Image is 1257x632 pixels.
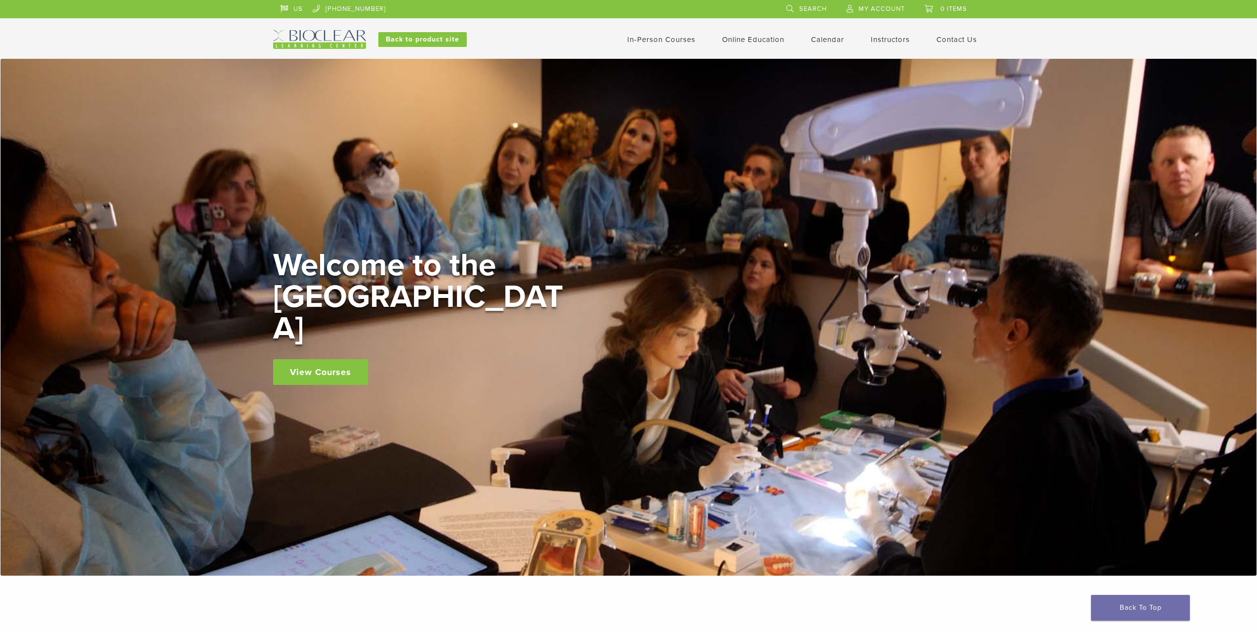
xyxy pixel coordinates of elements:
span: 0 items [940,5,967,13]
a: Contact Us [936,35,977,44]
a: View Courses [273,359,368,385]
a: Calendar [811,35,844,44]
a: Back to product site [378,32,467,47]
img: Bioclear [273,30,366,49]
span: My Account [858,5,905,13]
a: Online Education [722,35,784,44]
span: Search [799,5,827,13]
a: In-Person Courses [627,35,695,44]
a: Instructors [871,35,910,44]
a: Back To Top [1091,595,1190,621]
h2: Welcome to the [GEOGRAPHIC_DATA] [273,250,569,344]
